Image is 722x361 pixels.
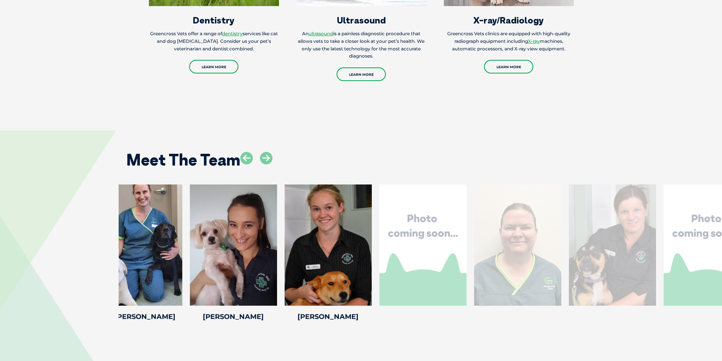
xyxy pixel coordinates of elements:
[484,60,533,73] a: Learn More
[95,313,182,320] h4: Dr. [PERSON_NAME]
[528,38,540,44] a: X-ray
[126,152,240,168] h2: Meet The Team
[444,16,574,25] h3: X-ray/Radiology
[285,313,372,320] h4: [PERSON_NAME]
[296,30,426,60] p: An is a painless diagnostic procedure that allows vets to take a closer look at your pet’s health...
[444,30,574,53] p: Greencross Vets clinics are equipped with high-quality radiograph equipment including machines, a...
[309,31,333,36] a: ultrasound
[190,313,277,320] h4: [PERSON_NAME]
[296,16,426,25] h3: Ultrasound
[337,67,386,81] a: Learn More
[149,16,279,25] h3: Dentistry
[222,31,243,36] a: dentistry
[189,60,238,73] a: Learn More
[149,30,279,53] p: Greencross Vets offer a range of services like cat and dog [MEDICAL_DATA]. Consider us your pet’s...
